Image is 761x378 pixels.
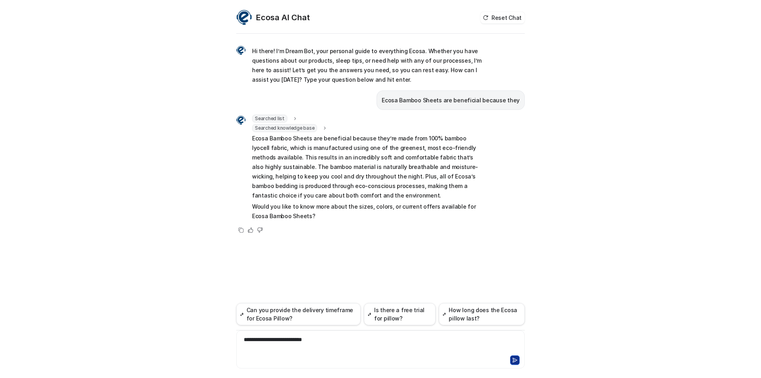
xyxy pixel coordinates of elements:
[256,12,310,23] h2: Ecosa AI Chat
[236,10,252,25] img: Widget
[236,115,246,125] img: Widget
[252,115,287,123] span: Searched list
[382,96,520,105] p: Ecosa Bamboo Sheets are beneficial because they
[364,303,436,325] button: Is there a free trial for pillow?
[480,12,525,23] button: Reset Chat
[252,202,484,221] p: Would you like to know more about the sizes, colors, or current offers available for Ecosa Bamboo...
[252,124,317,132] span: Searched knowledge base
[252,46,484,84] p: Hi there! I’m Dream Bot, your personal guide to everything Ecosa. Whether you have questions abou...
[252,134,484,200] p: Ecosa Bamboo Sheets are beneficial because they’re made from 100% bamboo lyocell fabric, which is...
[236,46,246,55] img: Widget
[439,303,525,325] button: How long does the Ecosa pillow last?
[236,303,361,325] button: Can you provide the delivery timeframe for Ecosa Pillow?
